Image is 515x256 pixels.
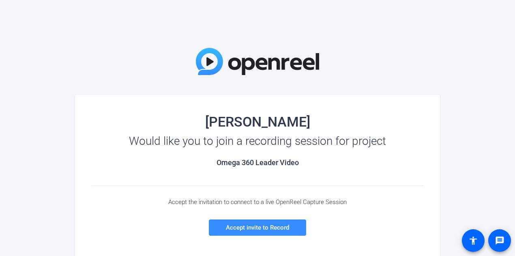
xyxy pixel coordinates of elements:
div: [PERSON_NAME] [91,115,424,128]
mat-icon: accessibility [468,236,478,245]
div: Accept the invitation to connect to a live OpenReel Capture Session [91,198,424,206]
h2: Omega 360 Leader Video [91,158,424,167]
div: Would like you to join a recording session for project [91,135,424,148]
a: Accept invite to Record [209,219,306,236]
img: OpenReel Logo [196,48,319,75]
mat-icon: message [495,236,504,245]
span: Accept invite to Record [226,224,289,231]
